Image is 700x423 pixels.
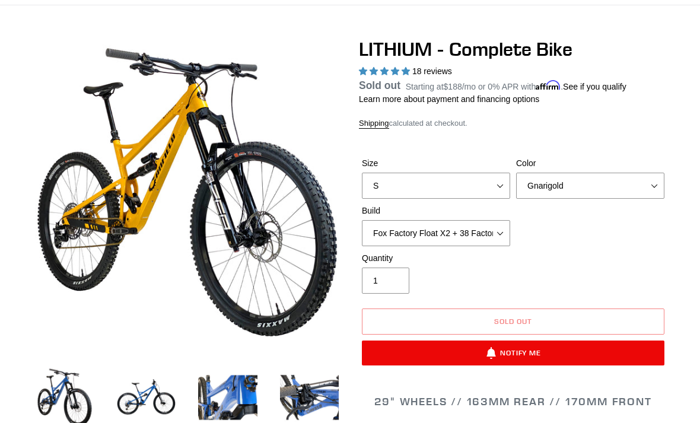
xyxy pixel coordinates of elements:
[444,82,462,91] span: $188
[359,117,667,129] div: calculated at checkout.
[563,82,626,91] a: See if you qualify - Learn more about Affirm Financing (opens in modal)
[359,38,667,61] h1: LITHIUM - Complete Bike
[362,205,510,217] label: Build
[536,80,561,90] span: Affirm
[362,252,510,265] label: Quantity
[359,119,389,129] a: Shipping
[516,157,664,170] label: Color
[374,395,651,408] span: 29" WHEELS // 163mm REAR // 170mm FRONT
[362,341,664,365] button: Notify Me
[494,317,532,326] span: Sold out
[406,78,626,93] p: Starting at /mo or 0% APR with .
[412,66,452,76] span: 18 reviews
[362,308,664,335] button: Sold out
[359,79,400,91] span: Sold out
[359,66,412,76] span: 5.00 stars
[359,94,539,104] a: Learn more about payment and financing options
[362,157,510,170] label: Size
